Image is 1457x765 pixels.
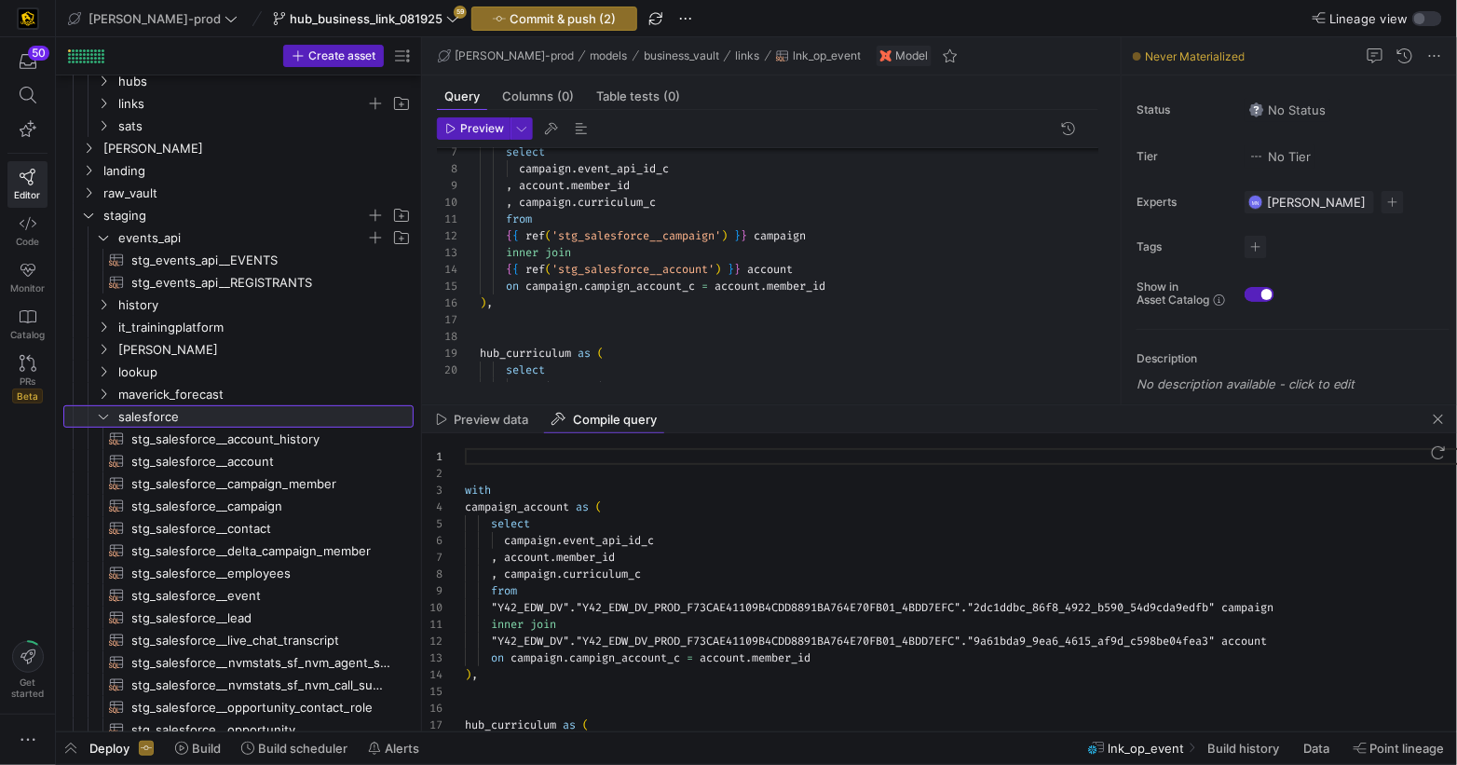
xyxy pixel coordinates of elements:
[519,161,571,176] span: campaign
[480,295,486,310] span: )
[571,178,630,193] span: member_id
[511,650,563,665] span: campaign
[422,582,443,599] div: 9
[519,178,565,193] span: account
[1329,11,1409,26] span: Lineage view
[767,279,825,294] span: member_id
[1109,741,1185,756] span: lnk_op_event
[11,676,44,699] span: Get started
[422,532,443,549] div: 6
[595,499,602,514] span: (
[1303,741,1329,756] span: Data
[491,617,524,632] span: inner
[512,228,519,243] span: {
[7,301,48,348] a: Catalog
[15,189,41,200] span: Editor
[7,254,48,301] a: Monitor
[422,683,443,700] div: 15
[506,228,512,243] span: {
[550,550,556,565] span: .
[1295,732,1341,764] button: Data
[491,634,569,649] span: "Y42_EDW_DV"
[491,650,504,665] span: on
[563,567,641,581] span: curriculum_c
[455,414,529,426] span: Preview data
[422,700,443,717] div: 16
[422,616,443,633] div: 11
[663,90,680,102] span: (0)
[422,566,443,582] div: 8
[1249,102,1326,117] span: No Status
[16,236,39,247] span: Code
[1249,149,1264,164] img: No tier
[422,666,443,683] div: 14
[506,212,532,226] span: from
[734,262,741,277] span: }
[437,244,457,261] div: 13
[545,262,551,277] span: (
[576,499,589,514] span: as
[1370,741,1445,756] span: Point lineage
[486,295,493,310] span: ,
[422,482,443,499] div: 3
[512,262,519,277] span: {
[701,279,708,294] span: =
[1207,741,1279,756] span: Build history
[1249,102,1264,117] img: No status
[1245,144,1315,169] button: No tierNo Tier
[563,650,569,665] span: .
[7,208,48,254] a: Code
[437,311,457,328] div: 17
[967,600,1215,615] span: "2dc1ddbc_86f8_4922_b590_54d9cda9edfb"
[422,633,443,649] div: 12
[530,617,556,632] span: join
[433,45,579,67] button: [PERSON_NAME]-prod
[506,279,519,294] span: on
[747,262,793,277] span: account
[569,600,576,615] span: .
[754,228,806,243] span: campaign
[471,667,478,682] span: ,
[573,414,657,426] span: Compile query
[504,550,550,565] span: account
[1221,600,1273,615] span: campaign
[437,362,457,378] div: 20
[192,741,221,756] span: Build
[597,346,604,361] span: (
[455,49,574,62] span: [PERSON_NAME]-prod
[578,161,669,176] span: event_api_id_c
[1345,732,1453,764] button: Point lineage
[569,634,576,649] span: .
[721,228,728,243] span: )
[7,161,48,208] a: Editor
[506,262,512,277] span: {
[556,533,563,548] span: .
[556,550,615,565] span: member_id
[551,228,721,243] span: 'stg_salesforce__campaign'
[578,279,584,294] span: .
[571,195,578,210] span: .
[491,567,497,581] span: ,
[745,650,752,665] span: .
[7,348,48,411] a: PRsBeta
[422,599,443,616] div: 10
[545,228,551,243] span: (
[506,245,538,260] span: inner
[741,228,747,243] span: }
[258,741,347,756] span: Build scheduler
[571,161,578,176] span: .
[10,329,45,340] span: Catalog
[465,717,556,732] span: hub_curriculum
[422,549,443,566] div: 7
[591,49,628,62] span: models
[506,362,545,377] span: select
[687,650,693,665] span: =
[504,567,556,581] span: campaign
[557,90,574,102] span: (0)
[437,160,457,177] div: 8
[437,177,457,194] div: 9
[422,499,443,515] div: 4
[460,122,504,135] span: Preview
[519,195,571,210] span: campaign
[437,345,457,362] div: 19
